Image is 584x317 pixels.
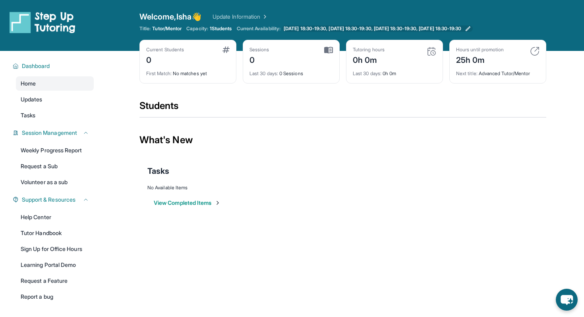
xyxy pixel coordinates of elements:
[16,210,94,224] a: Help Center
[139,99,546,117] div: Students
[139,25,151,32] span: Title:
[16,226,94,240] a: Tutor Handbook
[249,70,278,76] span: Last 30 days :
[284,25,461,32] span: [DATE] 18:30-19:30, [DATE] 18:30-19:30, [DATE] 18:30-19:30, [DATE] 18:30-19:30
[146,53,184,66] div: 0
[237,25,280,32] span: Current Availability:
[249,53,269,66] div: 0
[146,70,172,76] span: First Match :
[456,70,478,76] span: Next title :
[353,70,381,76] span: Last 30 days :
[152,25,182,32] span: Tutor/Mentor
[16,290,94,304] a: Report a bug
[353,66,436,77] div: 0h 0m
[186,25,208,32] span: Capacity:
[249,66,333,77] div: 0 Sessions
[19,62,89,70] button: Dashboard
[456,53,504,66] div: 25h 0m
[19,196,89,204] button: Support & Resources
[210,25,232,32] span: 1 Students
[21,111,35,119] span: Tasks
[16,258,94,272] a: Learning Portal Demo
[456,47,504,53] div: Hours until promotion
[22,62,50,70] span: Dashboard
[222,47,230,53] img: card
[146,66,230,77] div: No matches yet
[16,92,94,107] a: Updates
[324,47,333,54] img: card
[139,123,546,158] div: What's New
[10,11,75,33] img: logo
[22,196,75,204] span: Support & Resources
[147,165,169,177] span: Tasks
[16,274,94,288] a: Request a Feature
[19,129,89,137] button: Session Management
[16,242,94,256] a: Sign Up for Office Hours
[16,159,94,173] a: Request a Sub
[147,185,538,191] div: No Available Items
[21,95,43,103] span: Updates
[16,108,94,123] a: Tasks
[556,289,578,311] button: chat-button
[249,47,269,53] div: Sessions
[530,47,540,56] img: card
[21,80,36,88] span: Home
[16,175,94,189] a: Volunteer as a sub
[139,11,201,22] span: Welcome, Isha 👋
[260,13,268,21] img: Chevron Right
[427,47,436,56] img: card
[213,13,268,21] a: Update Information
[146,47,184,53] div: Current Students
[16,143,94,158] a: Weekly Progress Report
[154,199,221,207] button: View Completed Items
[22,129,77,137] span: Session Management
[16,76,94,91] a: Home
[353,53,385,66] div: 0h 0m
[282,25,472,32] a: [DATE] 18:30-19:30, [DATE] 18:30-19:30, [DATE] 18:30-19:30, [DATE] 18:30-19:30
[456,66,540,77] div: Advanced Tutor/Mentor
[353,47,385,53] div: Tutoring hours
